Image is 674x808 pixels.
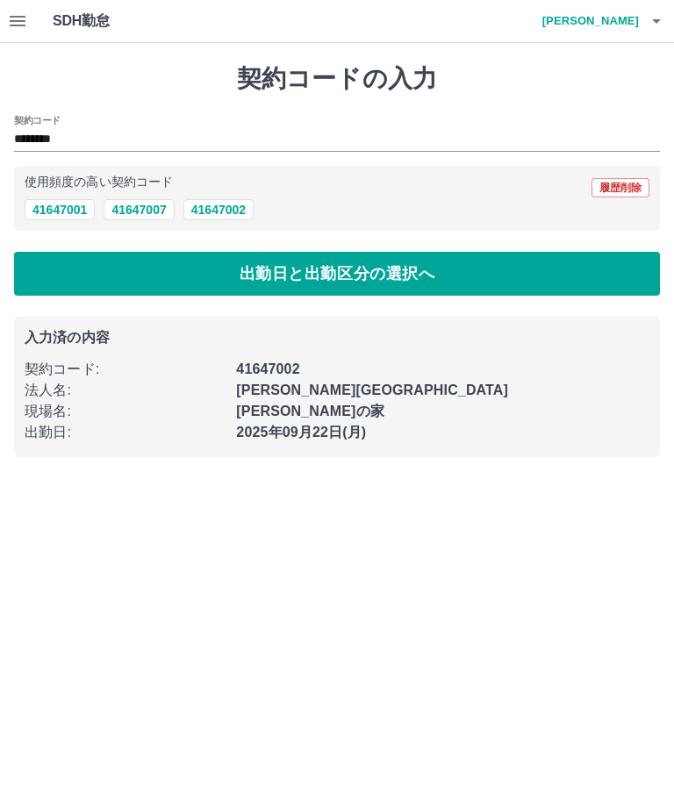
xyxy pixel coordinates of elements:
[25,176,173,189] p: 使用頻度の高い契約コード
[25,380,226,401] p: 法人名 :
[14,252,660,296] button: 出勤日と出勤区分の選択へ
[25,359,226,380] p: 契約コード :
[236,383,508,397] b: [PERSON_NAME][GEOGRAPHIC_DATA]
[183,199,254,220] button: 41647002
[25,401,226,422] p: 現場名 :
[14,64,660,94] h1: 契約コードの入力
[592,178,649,197] button: 履歴削除
[14,113,61,127] h2: 契約コード
[104,199,174,220] button: 41647007
[236,425,366,440] b: 2025年09月22日(月)
[25,422,226,443] p: 出勤日 :
[25,199,95,220] button: 41647001
[25,331,649,345] p: 入力済の内容
[236,361,299,376] b: 41647002
[236,404,384,418] b: [PERSON_NAME]の家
